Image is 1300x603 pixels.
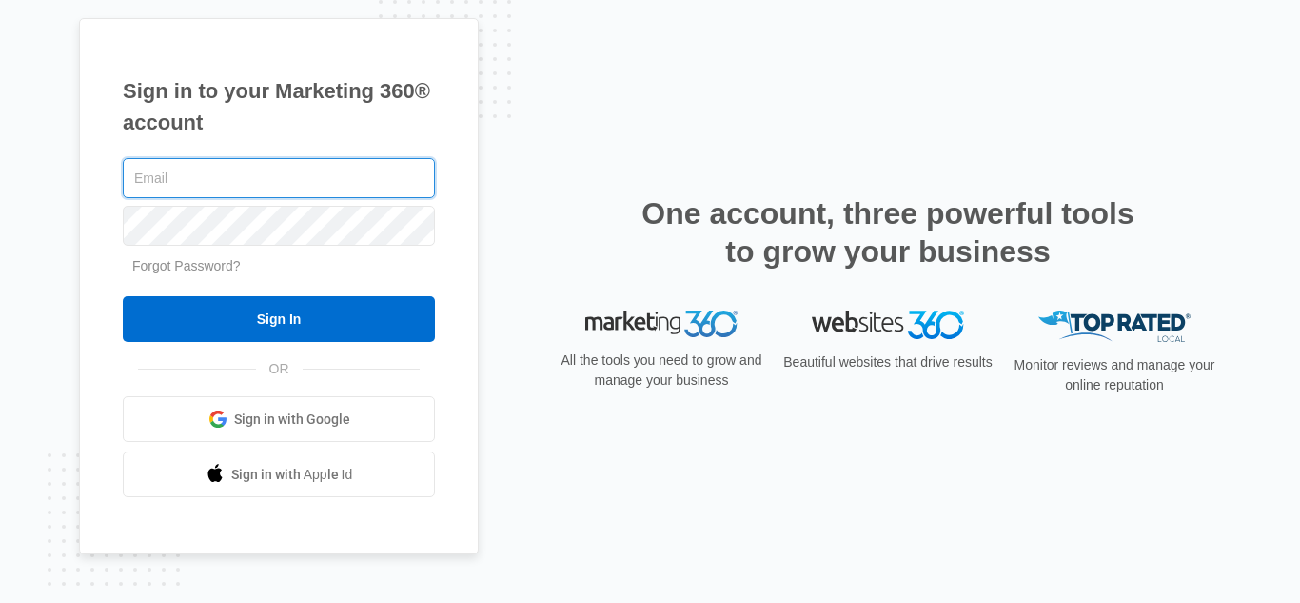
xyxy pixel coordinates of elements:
h1: Sign in to your Marketing 360® account [123,75,435,138]
a: Sign in with Google [123,396,435,442]
p: Monitor reviews and manage your online reputation [1008,355,1221,395]
span: OR [256,359,303,379]
a: Forgot Password? [132,258,241,273]
input: Sign In [123,296,435,342]
span: Sign in with Google [234,410,350,430]
img: Marketing 360 [585,311,738,337]
img: Websites 360 [812,311,964,338]
input: Email [123,158,435,198]
img: Top Rated Local [1038,311,1191,342]
p: Beautiful websites that drive results [781,352,995,372]
a: Sign in with Apple Id [123,452,435,497]
p: All the tools you need to grow and manage your business [555,351,768,391]
span: Sign in with Apple Id [231,465,353,485]
h2: One account, three powerful tools to grow your business [636,194,1140,271]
